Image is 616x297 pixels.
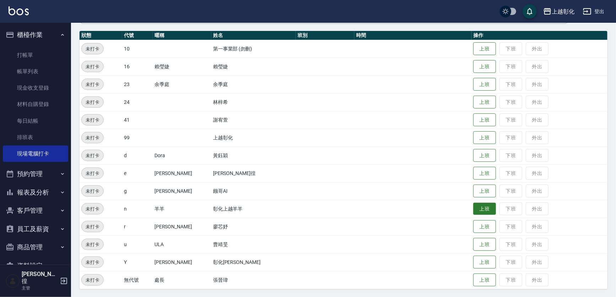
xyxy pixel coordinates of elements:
[122,75,153,93] td: 23
[540,4,577,19] button: 上越彰化
[122,253,153,271] td: Y
[3,201,68,220] button: 客戶管理
[80,31,122,40] th: 狀態
[122,111,153,129] td: 41
[122,93,153,111] td: 24
[473,131,496,144] button: 上班
[122,271,153,289] td: 無代號
[552,7,574,16] div: 上越彰化
[82,116,103,124] span: 未打卡
[122,40,153,58] td: 10
[82,187,103,195] span: 未打卡
[82,152,103,159] span: 未打卡
[22,285,58,291] p: 主管
[211,200,296,218] td: 彰化上越羊羊
[473,203,496,215] button: 上班
[6,274,20,288] img: Person
[3,80,68,96] a: 現金收支登錄
[471,31,607,40] th: 操作
[153,31,211,40] th: 暱稱
[9,6,29,15] img: Logo
[3,47,68,63] a: 打帳單
[3,129,68,145] a: 排班表
[473,96,496,109] button: 上班
[211,253,296,271] td: 彰化[PERSON_NAME]
[122,147,153,164] td: d
[22,271,58,285] h5: [PERSON_NAME]徨
[211,235,296,253] td: 曹靖旻
[122,200,153,218] td: n
[3,238,68,256] button: 商品管理
[82,223,103,230] span: 未打卡
[82,170,103,177] span: 未打卡
[153,164,211,182] td: [PERSON_NAME]
[354,31,471,40] th: 時間
[153,271,211,289] td: 處長
[211,111,296,129] td: 謝宥萱
[211,182,296,200] td: 鏹哥AI
[211,75,296,93] td: 余季庭
[296,31,354,40] th: 班別
[473,185,496,198] button: 上班
[122,182,153,200] td: g
[153,235,211,253] td: ULA
[82,241,103,248] span: 未打卡
[523,4,537,18] button: save
[153,182,211,200] td: [PERSON_NAME]
[153,75,211,93] td: 余季庭
[82,276,103,284] span: 未打卡
[153,58,211,75] td: 賴瑩婕
[122,31,153,40] th: 代號
[153,147,211,164] td: Dora
[122,58,153,75] td: 16
[211,93,296,111] td: 林梓希
[473,274,496,287] button: 上班
[82,259,103,266] span: 未打卡
[82,205,103,213] span: 未打卡
[82,63,103,70] span: 未打卡
[211,40,296,58] td: 第一事業部 (勿刪)
[211,218,296,235] td: 廖芯妤
[473,220,496,233] button: 上班
[3,26,68,44] button: 櫃檯作業
[3,96,68,112] a: 材料自購登錄
[3,183,68,202] button: 報表及分析
[211,129,296,147] td: 上越彰化
[473,42,496,55] button: 上班
[153,253,211,271] td: [PERSON_NAME]
[473,256,496,269] button: 上班
[82,45,103,53] span: 未打卡
[473,167,496,180] button: 上班
[122,235,153,253] td: u
[153,200,211,218] td: 羊羊
[473,60,496,73] button: 上班
[211,58,296,75] td: 賴瑩婕
[82,134,103,142] span: 未打卡
[3,256,68,275] button: 資料設定
[3,165,68,183] button: 預約管理
[3,145,68,162] a: 現場電腦打卡
[82,99,103,106] span: 未打卡
[473,149,496,162] button: 上班
[82,81,103,88] span: 未打卡
[3,113,68,129] a: 每日結帳
[211,164,296,182] td: [PERSON_NAME]徨
[153,218,211,235] td: [PERSON_NAME]
[211,31,296,40] th: 姓名
[3,220,68,238] button: 員工及薪資
[122,164,153,182] td: e
[3,63,68,80] a: 帳單列表
[211,147,296,164] td: 黃鈺穎
[473,113,496,127] button: 上班
[473,78,496,91] button: 上班
[122,218,153,235] td: r
[580,5,607,18] button: 登出
[473,238,496,251] button: 上班
[211,271,296,289] td: 張晉瑋
[122,129,153,147] td: 99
